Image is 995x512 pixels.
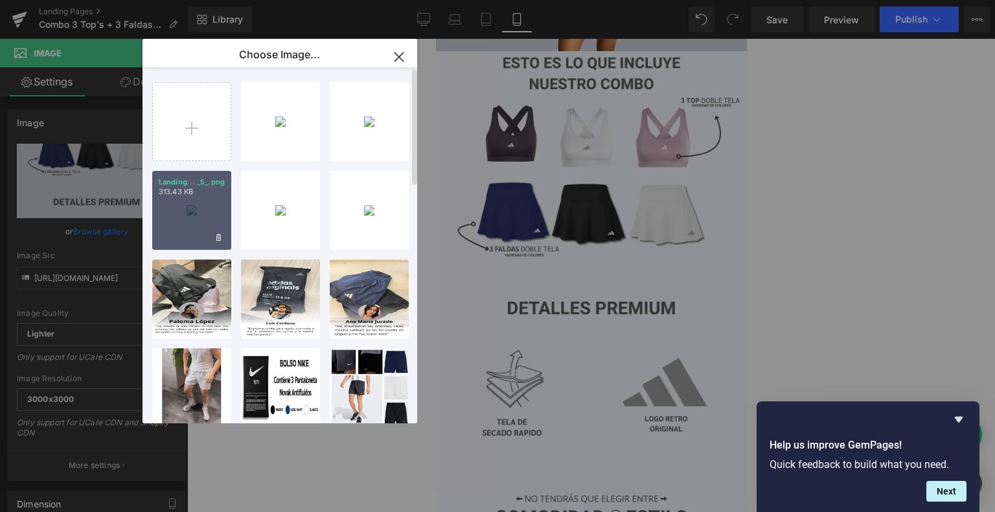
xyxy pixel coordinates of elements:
p: Landing... _5_.png [159,177,225,187]
img: bfe8ca48-a39d-42ea-819b-62f7cdf65d5f [275,205,286,216]
button: Hide survey [951,412,966,427]
button: Next question [926,481,966,502]
img: 133428c6-4522-4419-bd22-f8f87273b4a0 [364,205,374,216]
p: Choose Image... [239,48,320,61]
p: Quick feedback to build what you need. [770,458,966,471]
h2: Help us improve GemPages! [770,438,966,453]
p: 313.43 KB [159,187,225,197]
img: 66e0c7cb-0dbb-4840-8b90-3737d6493611 [275,117,286,127]
img: be5aa28f-20d1-44d7-8338-89922a90b9af [364,117,374,127]
div: Help us improve GemPages! [770,412,966,502]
